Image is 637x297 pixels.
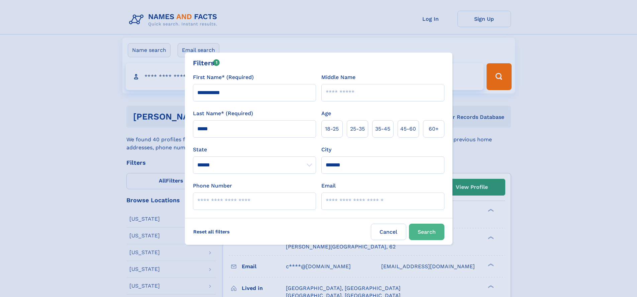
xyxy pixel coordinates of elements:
div: Filters [193,58,220,68]
label: Last Name* (Required) [193,109,253,118]
label: Reset all filters [189,224,234,240]
label: Age [321,109,331,118]
label: First Name* (Required) [193,73,254,81]
span: 45‑60 [400,125,416,133]
label: Cancel [371,224,406,240]
span: 25‑35 [350,125,365,133]
span: 35‑45 [375,125,390,133]
span: 60+ [429,125,439,133]
label: State [193,146,316,154]
button: Search [409,224,444,240]
label: Email [321,182,336,190]
label: Middle Name [321,73,355,81]
span: 18‑25 [325,125,339,133]
label: Phone Number [193,182,232,190]
label: City [321,146,331,154]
